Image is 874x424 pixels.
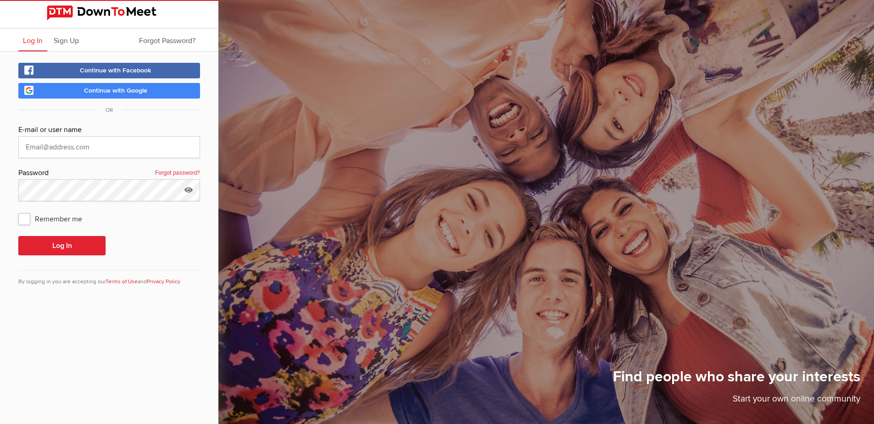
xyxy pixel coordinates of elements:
[18,83,200,99] a: Continue with Google
[155,167,200,179] a: Forgot password?
[18,167,200,179] div: Password
[18,270,200,286] div: By logging in you are accepting our and
[134,28,200,51] a: Forgot Password?
[18,28,47,51] a: Log In
[18,210,91,227] span: Remember me
[147,278,180,285] a: Privacy Policy
[139,36,195,45] span: Forgot Password?
[96,107,122,114] span: OR
[106,278,138,285] a: Terms of Use
[54,36,79,45] span: Sign Up
[84,87,147,94] span: Continue with Google
[23,36,43,45] span: Log In
[18,124,200,136] div: E-mail or user name
[47,6,172,20] img: DownToMeet
[613,368,860,392] h1: Find people who share your interests
[49,28,84,51] a: Sign Up
[18,136,200,158] input: Email@address.com
[613,392,860,410] p: Start your own online community
[18,236,106,255] button: Log In
[18,63,200,78] a: Continue with Facebook
[80,66,151,74] span: Continue with Facebook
